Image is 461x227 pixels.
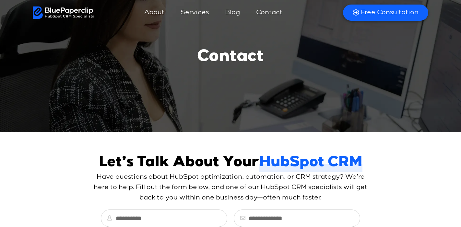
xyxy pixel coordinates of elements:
[250,5,289,20] a: Contact
[99,155,362,172] h2: Let’s Talk About Your
[138,5,171,20] a: About
[33,6,94,19] img: BluePaperClip Logo White
[219,5,246,20] a: Blog
[361,8,419,17] span: Free Consultation
[197,48,264,67] h1: Contact
[174,5,215,20] a: Services
[259,155,362,172] span: HubSpot CRM
[94,5,335,20] nav: Menu
[93,172,368,203] p: Have questions about HubSpot optimization, automation, or CRM strategy? We’re here to help. Fill ...
[343,5,428,21] a: Free Consultation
